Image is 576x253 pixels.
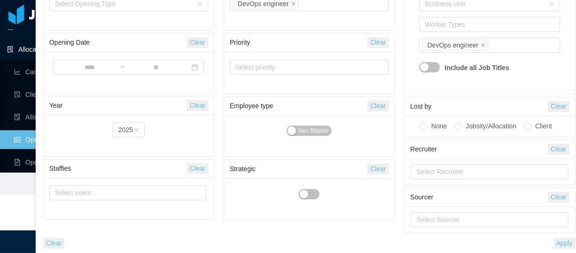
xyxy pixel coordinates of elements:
[235,63,375,72] div: Select priority
[445,58,509,77] strong: Include all Job Titles
[427,40,478,50] div: DevOps engineer
[14,85,86,104] a: icon: file-searchClient Discoveries
[367,101,388,111] button: Clear
[14,153,86,172] a: icon: file-textOpenings
[481,43,485,48] i: icon: close
[548,144,569,155] button: Clear
[553,238,576,249] button: Apply
[55,188,197,198] div: Select users
[230,160,367,178] div: Strategic
[118,123,133,137] div: 2025
[14,130,86,149] a: icon: idcardOpenings Flow
[410,98,548,115] div: Lost by
[417,167,558,176] div: Select Recruiter
[187,163,208,174] button: Clear
[49,97,187,114] div: Year
[410,141,548,158] div: Recruiter
[230,34,367,51] div: Priority
[417,215,558,224] div: Select Sourcer
[49,160,187,177] div: Staffies
[410,189,548,206] div: Sourcer
[425,20,550,29] div: Worker Types
[18,46,47,53] span: Allocation
[7,46,14,53] i: icon: solution
[14,63,86,81] a: icon: line-chartCandidate Pipelines
[187,100,208,111] button: Clear
[197,1,203,8] i: icon: down
[230,97,367,115] div: Employee type
[549,1,554,8] i: icon: down
[462,122,520,130] span: Jobsity/Allocation
[191,64,198,71] i: icon: calendar
[548,192,569,203] button: Clear
[548,101,569,112] button: Clear
[291,1,296,7] i: icon: close
[422,40,488,51] li: DevOps engineer
[367,37,388,48] button: Clear
[531,122,556,130] span: Client
[427,122,450,130] span: None
[14,108,86,126] a: icon: file-doneAllocation Requests
[49,34,187,51] div: Opening Date
[367,164,388,174] button: Clear
[43,238,64,249] button: Clear
[187,37,208,48] button: Clear
[298,126,328,135] span: Non Billable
